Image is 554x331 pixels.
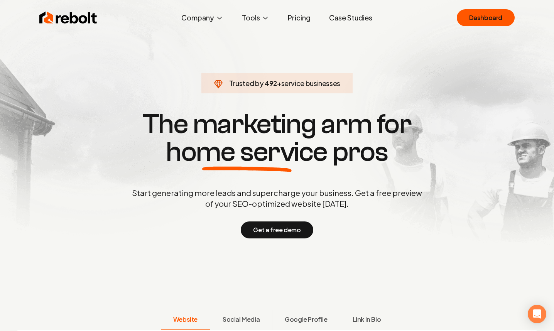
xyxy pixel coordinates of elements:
span: Google Profile [285,315,327,324]
span: service businesses [281,79,341,88]
button: Website [161,310,210,330]
span: 492 [265,78,277,89]
span: Social Media [223,315,260,324]
button: Google Profile [272,310,339,330]
span: + [277,79,281,88]
button: Get a free demo [241,221,313,238]
button: Social Media [210,310,272,330]
img: Rebolt Logo [39,10,97,25]
a: Pricing [282,10,317,25]
div: Open Intercom Messenger [528,305,546,323]
a: Dashboard [457,9,515,26]
a: Case Studies [323,10,378,25]
button: Link in Bio [340,310,394,330]
span: Link in Bio [353,315,381,324]
button: Company [175,10,230,25]
span: home service [166,138,328,166]
span: Trusted by [229,79,263,88]
button: Tools [236,10,275,25]
p: Start generating more leads and supercharge your business. Get a free preview of your SEO-optimiz... [130,187,424,209]
span: Website [173,315,198,324]
h1: The marketing arm for pros [92,110,462,166]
